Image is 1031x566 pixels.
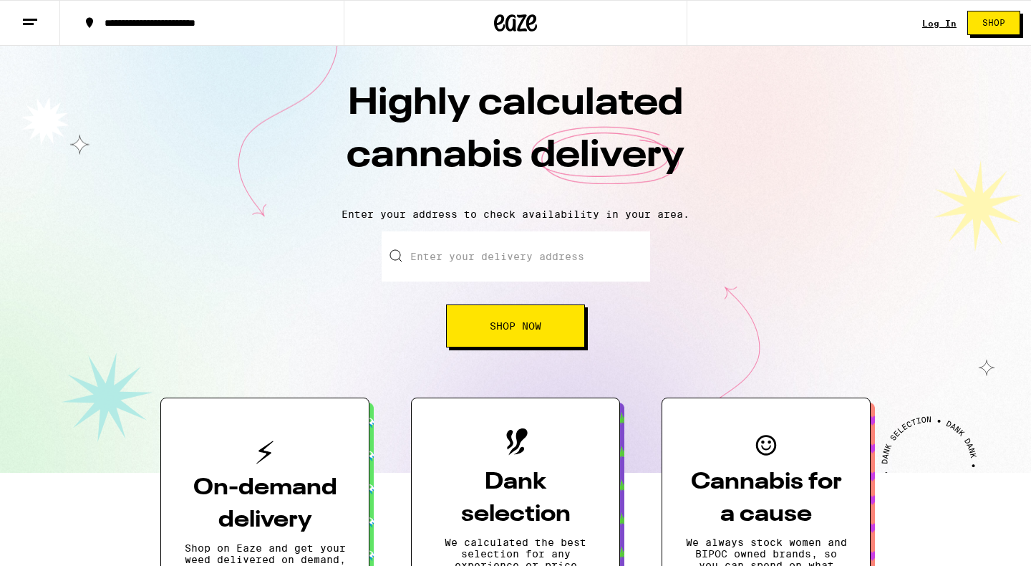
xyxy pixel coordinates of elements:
div: Log In [922,19,957,28]
h1: Highly calculated cannabis delivery [265,78,766,197]
button: Shop Now [446,304,585,347]
h3: Dank selection [435,466,596,531]
iframe: Opens a widget where you can find more information [939,523,1017,559]
button: Shop [967,11,1020,35]
span: Shop [982,19,1005,27]
input: Enter your delivery address [382,231,650,282]
h3: On-demand delivery [184,472,346,537]
span: Shop Now [490,321,541,331]
p: Enter your address to check availability in your area. [14,208,1017,220]
h3: Cannabis for a cause [685,466,847,531]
